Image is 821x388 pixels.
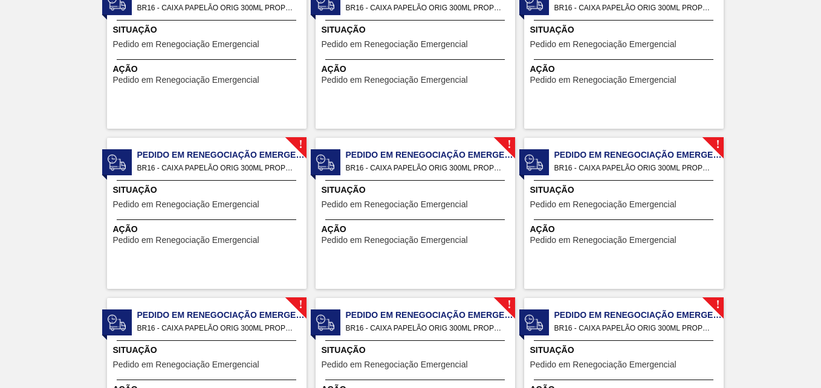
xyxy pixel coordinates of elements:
span: BR16 - CAIXA PAPELÃO ORIG 300ML PROPRIETÁRIA Pedido - 2031542 [554,161,714,175]
span: Situação [530,184,721,196]
img: status [316,314,334,332]
span: Ação [113,223,303,236]
img: status [525,314,543,332]
span: ! [299,300,302,309]
span: BR16 - CAIXA PAPELÃO ORIG 300ML PROPRIETÁRIA Pedido - 2031538 [346,1,505,15]
span: Ação [322,223,512,236]
span: ! [507,140,511,149]
span: BR16 - CAIXA PAPELÃO ORIG 300ML PROPRIETÁRIA Pedido - 2031537 [137,1,297,15]
span: Pedido em Renegociação Emergencial [530,236,677,245]
span: Pedido em Renegociação Emergencial [137,309,307,322]
span: Pedido em Renegociação Emergencial [530,40,677,49]
span: Pedido em Renegociação Emergencial [137,149,307,161]
span: Pedido em Renegociação Emergencial [322,200,468,209]
span: ! [716,300,719,309]
span: ! [299,140,302,149]
span: Pedido em Renegociação Emergencial [554,309,724,322]
span: Pedido em Renegociação Emergencial [530,76,677,85]
span: Situação [322,184,512,196]
img: status [108,154,126,172]
span: Pedido em Renegociação Emergencial [530,360,677,369]
span: BR16 - CAIXA PAPELÃO ORIG 300ML PROPRIETÁRIA Pedido - 2042174 [554,322,714,335]
span: Pedido em Renegociação Emergencial [322,360,468,369]
img: status [108,314,126,332]
span: BR16 - CAIXA PAPELÃO ORIG 300ML PROPRIETÁRIA Pedido - 2031540 [137,161,297,175]
span: BR16 - CAIXA PAPELÃO ORIG 300ML PROPRIETÁRIA Pedido - 2031544 [346,322,505,335]
span: Situação [113,344,303,357]
span: Pedido em Renegociação Emergencial [554,149,724,161]
span: Pedido em Renegociação Emergencial [113,76,259,85]
img: status [525,154,543,172]
span: ! [507,300,511,309]
span: Pedido em Renegociação Emergencial [322,40,468,49]
span: Pedido em Renegociação Emergencial [113,360,259,369]
span: Ação [530,63,721,76]
span: Situação [113,184,303,196]
span: Pedido em Renegociação Emergencial [322,76,468,85]
span: Situação [322,24,512,36]
span: Pedido em Renegociação Emergencial [113,200,259,209]
span: ! [716,140,719,149]
span: BR16 - CAIXA PAPELÃO ORIG 300ML PROPRIETÁRIA Pedido - 2031541 [346,161,505,175]
span: BR16 - CAIXA PAPELÃO ORIG 300ML PROPRIETÁRIA Pedido - 2031543 [137,322,297,335]
span: Ação [530,223,721,236]
span: Ação [322,63,512,76]
span: Situação [322,344,512,357]
span: Pedido em Renegociação Emergencial [322,236,468,245]
img: status [316,154,334,172]
span: Situação [113,24,303,36]
span: Ação [113,63,303,76]
span: BR16 - CAIXA PAPELÃO ORIG 300ML PROPRIETÁRIA Pedido - 2031539 [554,1,714,15]
span: Situação [530,24,721,36]
span: Situação [530,344,721,357]
span: Pedido em Renegociação Emergencial [113,40,259,49]
span: Pedido em Renegociação Emergencial [113,236,259,245]
span: Pedido em Renegociação Emergencial [346,309,515,322]
span: Pedido em Renegociação Emergencial [346,149,515,161]
span: Pedido em Renegociação Emergencial [530,200,677,209]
